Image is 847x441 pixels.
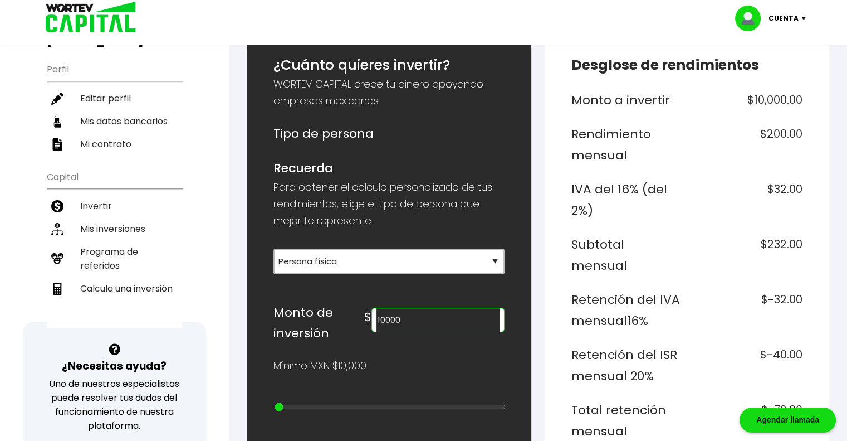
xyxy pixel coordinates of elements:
a: Mi contrato [47,133,182,156]
h6: Tipo de persona [273,123,505,144]
img: contrato-icon.f2db500c.svg [51,138,63,151]
h6: $10,000.00 [691,90,802,111]
h6: Monto a invertir [571,90,683,111]
h6: $32.00 [691,179,802,221]
img: profile-image [735,6,768,31]
h6: $-32.00 [691,289,802,331]
p: WORTEV CAPITAL crece tu dinero apoyando empresas mexicanas [273,76,505,109]
h6: Retención del IVA mensual 16% [571,289,683,331]
a: Invertir [47,195,182,217]
ul: Capital [47,164,182,328]
img: editar-icon.952d3147.svg [51,93,63,105]
h6: Subtotal mensual [571,234,683,276]
h6: IVA del 16% (del 2%) [571,179,683,221]
div: Agendar llamada [740,408,836,433]
h6: Retención del ISR mensual 20% [571,345,683,386]
img: recomiendanos-icon.9b8e9327.svg [51,253,63,265]
h6: $200.00 [691,124,802,166]
p: Uno de nuestros especialistas puede resolver tus dudas del funcionamiento de nuestra plataforma. [37,377,192,433]
h3: Buen día, [47,20,182,48]
h5: ¿Cuánto quieres invertir? [273,55,505,76]
img: invertir-icon.b3b967d7.svg [51,200,63,212]
p: Cuenta [768,10,799,27]
h6: Monto de inversión [273,302,364,344]
img: inversiones-icon.6695dc30.svg [51,223,63,235]
a: Mis inversiones [47,217,182,240]
h3: ¿Necesitas ayuda? [62,358,167,374]
h6: $ [364,307,371,328]
img: icon-down [799,17,814,20]
h6: $232.00 [691,234,802,276]
h6: $-40.00 [691,345,802,386]
img: datos-icon.10cf9172.svg [51,115,63,128]
ul: Perfil [47,57,182,156]
h6: Rendimiento mensual [571,124,683,166]
a: Mis datos bancarios [47,110,182,133]
h5: Desglose de rendimientos [571,55,802,76]
p: Mínimo MXN $10,000 [273,357,366,374]
h6: Recuerda [273,158,505,179]
a: Calcula una inversión [47,277,182,300]
a: Editar perfil [47,87,182,110]
p: Para obtener el calculo personalizado de tus rendimientos, elige el tipo de persona que mejor te ... [273,179,505,229]
img: calculadora-icon.17d418c4.svg [51,283,63,295]
a: Programa de referidos [47,240,182,277]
